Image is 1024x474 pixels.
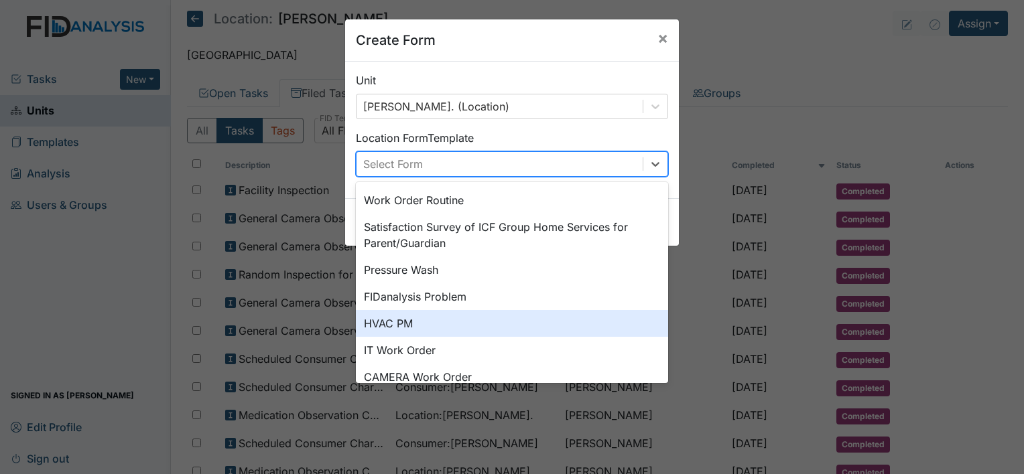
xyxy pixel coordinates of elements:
div: [PERSON_NAME]. (Location) [363,98,509,114]
h5: Create Form [356,30,436,50]
div: Pressure Wash [356,256,668,283]
div: Satisfaction Survey of ICF Group Home Services for Parent/Guardian [356,214,668,256]
span: × [657,28,668,48]
label: Unit [356,72,376,88]
div: Work Order Routine [356,187,668,214]
div: CAMERA Work Order [356,364,668,390]
div: FIDanalysis Problem [356,283,668,310]
div: HVAC PM [356,310,668,337]
label: Location Form Template [356,130,474,146]
div: Select Form [363,156,423,172]
button: Close [647,19,679,57]
div: IT Work Order [356,337,668,364]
